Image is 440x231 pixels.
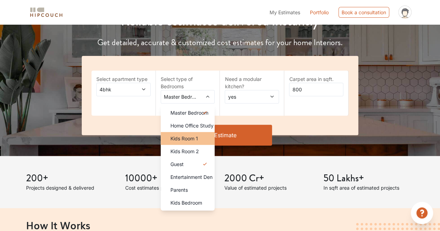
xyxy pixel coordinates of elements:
h1: Reliable estimates delivered instantly [78,13,362,29]
p: Cost estimates provided [125,184,216,191]
label: Select apartment type [96,75,151,83]
h3: 200+ [26,173,117,184]
h3: 2000 Cr+ [224,173,315,184]
span: Kids Room 1 [170,135,198,142]
h4: Get detailed, accurate & customized cost estimates for your home Interiors. [78,38,362,48]
span: 4bhk [98,86,134,93]
h3: 10000+ [125,173,216,184]
label: Select type of Bedrooms [161,75,215,90]
div: Book a consultation [338,7,389,18]
span: Parents [170,186,188,193]
p: Projects designed & delivered [26,184,117,191]
span: My Estimates [270,9,300,15]
span: Master Bedroom [170,109,208,116]
button: Get Estimate [168,125,272,146]
label: Carpet area in sqft. [289,75,343,83]
label: Need a modular kitchen? [225,75,279,90]
span: yes [226,93,262,100]
h3: 50 Lakhs+ [323,173,414,184]
span: logo-horizontal.svg [29,5,64,20]
span: Kids Room 2 [170,148,199,155]
a: Portfolio [310,9,329,16]
p: In sqft area of estimated projects [323,184,414,191]
img: logo-horizontal.svg [29,6,64,18]
div: select 2 more room(s) [161,104,215,111]
span: Home Office Study [170,122,214,129]
span: Master Bedroom,Guest [162,93,198,100]
h2: How It Works [26,219,414,231]
span: Guest [170,160,184,168]
span: Entertainment Den [170,173,213,181]
p: Value of estimated projects [224,184,315,191]
span: Kids Bedroom [170,199,202,206]
input: Enter area sqft [289,83,343,96]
